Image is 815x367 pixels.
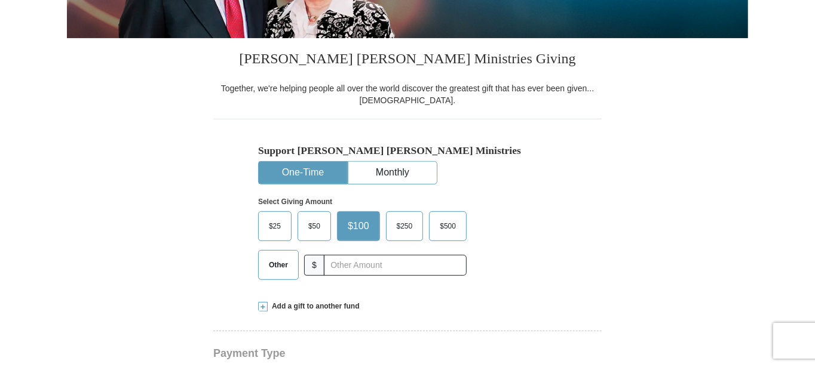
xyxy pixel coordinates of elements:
[263,217,287,235] span: $25
[213,82,602,106] div: Together, we're helping people all over the world discover the greatest gift that has ever been g...
[304,255,324,276] span: $
[213,38,602,82] h3: [PERSON_NAME] [PERSON_NAME] Ministries Giving
[434,217,462,235] span: $500
[391,217,419,235] span: $250
[263,256,294,274] span: Other
[324,255,467,276] input: Other Amount
[213,349,602,358] h4: Payment Type
[348,162,437,184] button: Monthly
[302,217,326,235] span: $50
[258,144,557,157] h5: Support [PERSON_NAME] [PERSON_NAME] Ministries
[258,198,332,206] strong: Select Giving Amount
[342,217,375,235] span: $100
[268,301,360,312] span: Add a gift to another fund
[259,162,347,184] button: One-Time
